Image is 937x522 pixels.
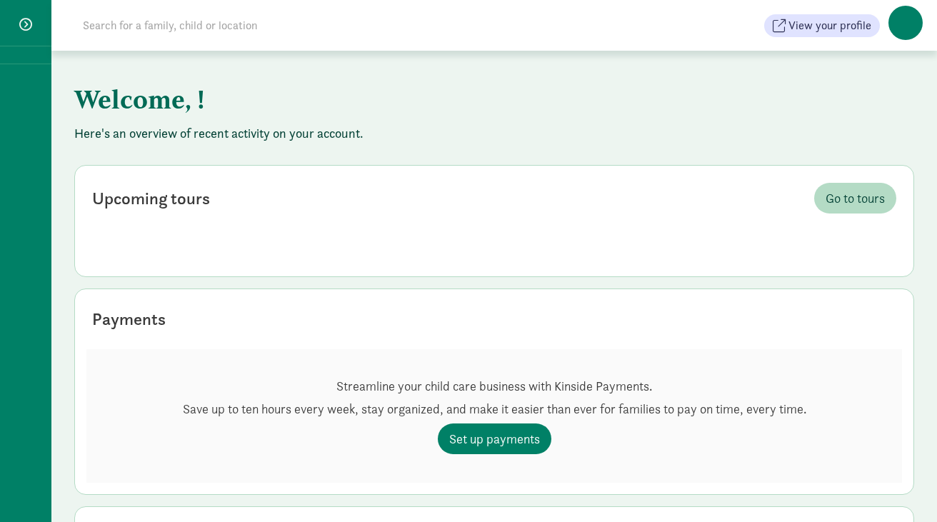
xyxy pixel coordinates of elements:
[74,74,781,125] h1: Welcome, !
[826,189,885,208] span: Go to tours
[92,186,210,211] div: Upcoming tours
[764,14,880,37] button: View your profile
[788,17,871,34] span: View your profile
[74,125,914,142] p: Here's an overview of recent activity on your account.
[92,306,166,332] div: Payments
[438,423,551,454] a: Set up payments
[183,378,806,395] p: Streamline your child care business with Kinside Payments.
[183,401,806,418] p: Save up to ten hours every week, stay organized, and make it easier than ever for families to pay...
[449,429,540,448] span: Set up payments
[814,183,896,214] a: Go to tours
[74,11,475,40] input: Search for a family, child or location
